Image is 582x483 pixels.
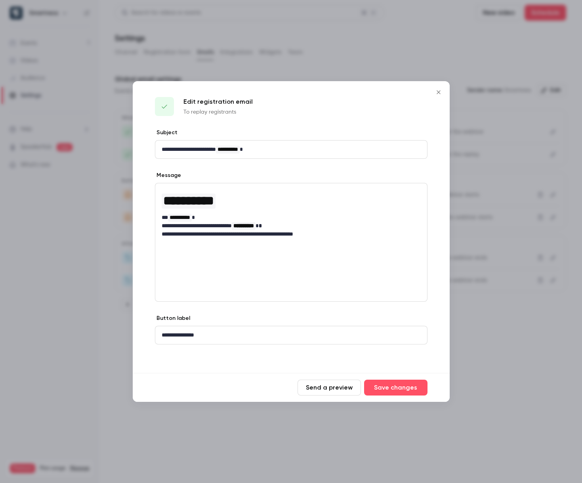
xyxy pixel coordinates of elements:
div: editor [155,183,427,243]
div: editor [155,141,427,158]
label: Message [155,171,181,179]
label: Subject [155,129,177,137]
div: editor [155,326,427,344]
button: Send a preview [298,380,361,396]
label: Button label [155,314,190,322]
button: Close [431,84,447,100]
p: Edit registration email [183,97,253,106]
button: Save changes [364,380,427,396]
p: To replay registrants [183,108,253,116]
